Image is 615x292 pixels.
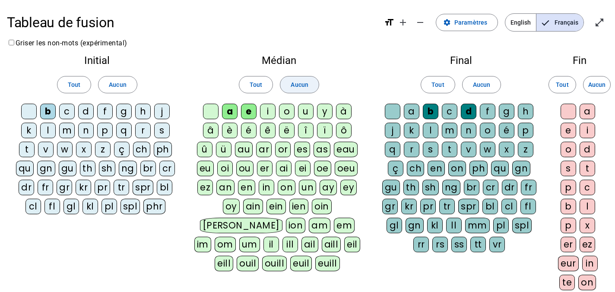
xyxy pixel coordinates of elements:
[382,199,398,214] div: gr
[548,76,576,93] button: Tout
[257,161,273,176] div: er
[580,142,595,157] div: d
[340,180,357,195] div: ey
[558,55,601,66] h2: Fin
[580,237,595,252] div: ez
[314,161,331,176] div: oe
[580,180,595,195] div: c
[37,161,55,176] div: gn
[95,142,111,157] div: z
[317,123,333,138] div: ï
[320,180,337,195] div: ay
[336,123,352,138] div: ô
[443,19,451,26] mat-icon: settings
[266,199,286,214] div: ein
[521,180,536,195] div: fr
[404,123,419,138] div: k
[442,142,457,157] div: t
[442,123,457,138] div: m
[436,14,498,31] button: Paramètres
[279,104,295,119] div: o
[14,55,181,66] h2: Initial
[407,161,424,176] div: ch
[256,142,272,157] div: ar
[465,218,490,233] div: mm
[239,237,260,252] div: um
[462,76,501,93] button: Aucun
[194,237,211,252] div: im
[461,142,476,157] div: v
[518,142,533,157] div: z
[38,180,53,195] div: fr
[480,142,495,157] div: w
[238,180,255,195] div: en
[140,161,156,176] div: br
[301,237,318,252] div: ail
[473,79,490,90] span: Aucun
[582,256,598,271] div: in
[580,218,595,233] div: x
[344,237,360,252] div: eil
[491,161,509,176] div: qu
[404,104,419,119] div: a
[423,104,438,119] div: b
[216,142,231,157] div: ü
[499,104,514,119] div: g
[259,180,274,195] div: in
[423,123,438,138] div: l
[97,123,113,138] div: p
[580,123,595,138] div: i
[312,199,332,214] div: oin
[275,142,291,157] div: or
[197,180,213,195] div: ez
[78,104,94,119] div: d
[101,199,117,214] div: pl
[561,123,576,138] div: e
[415,17,425,28] mat-icon: remove
[278,180,295,195] div: on
[215,256,233,271] div: eill
[197,161,214,176] div: eu
[439,199,455,214] div: tr
[518,104,533,119] div: h
[480,104,495,119] div: f
[44,199,60,214] div: fl
[594,17,605,28] mat-icon: open_in_full
[520,199,536,214] div: fl
[59,123,75,138] div: m
[322,237,341,252] div: aill
[505,13,584,32] mat-button-toggle-group: Language selection
[223,199,240,214] div: oy
[291,79,308,90] span: Aucun
[120,199,140,214] div: spl
[561,237,576,252] div: er
[7,9,377,36] h1: Tableau de fusion
[561,161,576,176] div: s
[502,180,517,195] div: dr
[119,161,137,176] div: ng
[412,14,429,31] button: Diminuer la taille de la police
[280,76,319,93] button: Aucun
[421,76,455,93] button: Tout
[114,180,129,195] div: tr
[80,161,95,176] div: th
[116,123,132,138] div: q
[200,218,282,233] div: [PERSON_NAME]
[512,218,532,233] div: spl
[442,180,460,195] div: ng
[385,123,400,138] div: j
[382,180,400,195] div: gu
[336,104,352,119] div: à
[59,161,76,176] div: gu
[309,218,330,233] div: am
[470,237,486,252] div: tt
[559,275,575,290] div: te
[561,180,576,195] div: p
[239,76,273,93] button: Tout
[57,142,73,157] div: w
[294,142,310,157] div: es
[135,123,151,138] div: r
[236,161,254,176] div: ou
[25,199,41,214] div: cl
[59,104,75,119] div: c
